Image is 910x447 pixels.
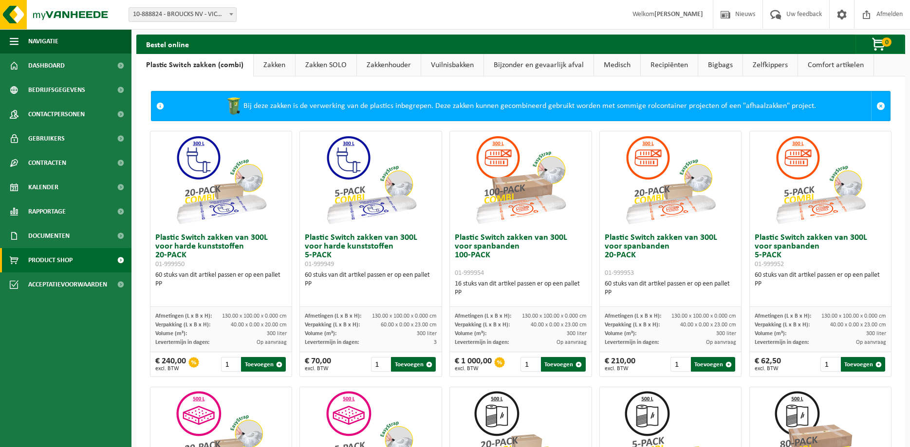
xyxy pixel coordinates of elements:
a: Plastic Switch zakken (combi) [136,54,253,76]
a: Zelfkippers [743,54,798,76]
span: excl. BTW [155,366,186,372]
span: 01-999949 [305,261,334,268]
span: 01-999953 [605,269,634,277]
strong: [PERSON_NAME] [654,11,703,18]
span: 01-999954 [455,269,484,277]
iframe: chat widget [5,426,163,447]
input: 1 [670,357,690,372]
span: Op aanvraag [706,340,736,345]
div: 60 stuks van dit artikel passen er op een pallet [155,271,287,288]
a: Bijzonder en gevaarlijk afval [484,54,594,76]
div: € 70,00 [305,357,331,372]
span: Verpakking (L x B x H): [755,322,810,328]
span: Afmetingen (L x B x H): [605,313,661,319]
input: 1 [221,357,241,372]
div: 60 stuks van dit artikel passen er op een pallet [305,271,436,288]
span: excl. BTW [455,366,492,372]
span: 130.00 x 100.00 x 0.000 cm [671,313,736,319]
span: Volume (m³): [605,331,636,337]
input: 1 [820,357,840,372]
span: Volume (m³): [155,331,187,337]
a: Zakkenhouder [357,54,421,76]
button: Toevoegen [841,357,886,372]
div: PP [605,288,736,297]
button: Toevoegen [391,357,436,372]
span: 10-888824 - BROUCKS NV - VICHTE [129,7,237,22]
span: excl. BTW [305,366,331,372]
a: Vuilnisbakken [421,54,483,76]
img: 01-999949 [322,131,420,229]
img: 01-999954 [472,131,569,229]
img: 01-999953 [622,131,719,229]
h3: Plastic Switch zakken van 300L voor spanbanden 20-PACK [605,233,736,277]
span: Op aanvraag [257,340,287,345]
span: 10-888824 - BROUCKS NV - VICHTE [129,8,236,21]
span: Verpakking (L x B x H): [305,322,360,328]
div: PP [755,280,886,288]
img: 01-999952 [772,131,869,229]
span: Afmetingen (L x B x H): [305,313,361,319]
span: 130.00 x 100.00 x 0.000 cm [522,313,587,319]
div: Bij deze zakken is de verwerking van de plastics inbegrepen. Deze zakken kunnen gecombineerd gebr... [169,91,871,121]
div: € 62,50 [755,357,781,372]
span: Verpakking (L x B x H): [155,322,210,328]
span: excl. BTW [605,366,635,372]
span: 300 liter [417,331,437,337]
h2: Bestel online [136,35,199,54]
span: 300 liter [267,331,287,337]
span: 01-999950 [155,261,185,268]
a: Medisch [594,54,640,76]
span: Op aanvraag [856,340,886,345]
span: Levertermijn in dagen: [755,340,809,345]
h3: Plastic Switch zakken van 300L voor harde kunststoffen 5-PACK [305,233,436,268]
input: 1 [371,357,390,372]
button: Toevoegen [241,357,286,372]
a: Zakken SOLO [296,54,356,76]
h3: Plastic Switch zakken van 300L voor harde kunststoffen 20-PACK [155,233,287,268]
div: 16 stuks van dit artikel passen er op een pallet [455,280,586,297]
img: WB-0240-HPE-GN-50.png [224,96,243,116]
span: 40.00 x 0.00 x 20.00 cm [231,322,287,328]
span: Dashboard [28,54,65,78]
span: Documenten [28,224,70,248]
span: 3 [434,340,437,345]
span: Afmetingen (L x B x H): [755,313,811,319]
span: Verpakking (L x B x H): [605,322,660,328]
span: excl. BTW [755,366,781,372]
span: Levertermijn in dagen: [155,340,209,345]
span: Verpakking (L x B x H): [455,322,510,328]
span: 300 liter [567,331,587,337]
a: Zakken [254,54,295,76]
div: € 240,00 [155,357,186,372]
span: Levertermijn in dagen: [305,340,359,345]
span: 60.00 x 0.00 x 23.00 cm [381,322,437,328]
img: 01-999950 [172,131,270,229]
span: 40.00 x 0.00 x 23.00 cm [830,322,886,328]
div: € 1 000,00 [455,357,492,372]
span: 300 liter [866,331,886,337]
span: Contracten [28,151,66,175]
span: Levertermijn in dagen: [605,340,659,345]
div: 60 stuks van dit artikel passen er op een pallet [755,271,886,288]
h3: Plastic Switch zakken van 300L voor spanbanden 5-PACK [755,233,886,268]
span: Gebruikers [28,126,65,151]
span: Acceptatievoorwaarden [28,272,107,297]
span: 130.00 x 100.00 x 0.000 cm [372,313,437,319]
div: PP [305,280,436,288]
span: Afmetingen (L x B x H): [455,313,511,319]
span: Bedrijfsgegevens [28,78,85,102]
button: 0 [855,35,904,54]
a: Sluit melding [871,91,890,121]
span: 300 liter [716,331,736,337]
button: Toevoegen [691,357,736,372]
span: Rapportage [28,199,66,224]
span: 40.00 x 0.00 x 23.00 cm [680,322,736,328]
span: 0 [882,37,891,47]
span: Levertermijn in dagen: [455,340,509,345]
span: 130.00 x 100.00 x 0.000 cm [222,313,287,319]
div: € 210,00 [605,357,635,372]
div: PP [155,280,287,288]
span: 40.00 x 0.00 x 23.00 cm [531,322,587,328]
a: Bigbags [698,54,743,76]
span: 01-999952 [755,261,784,268]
